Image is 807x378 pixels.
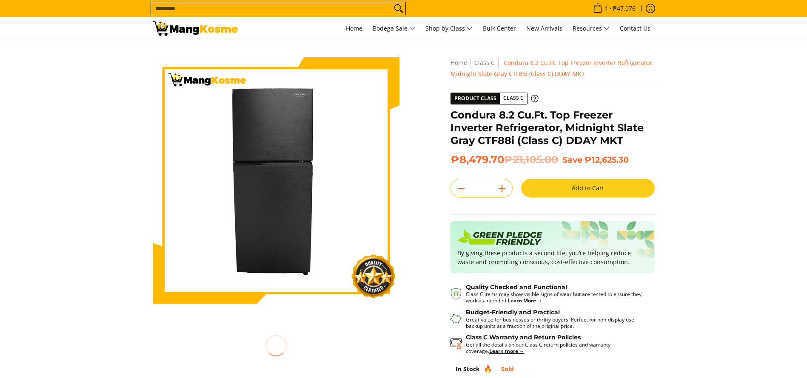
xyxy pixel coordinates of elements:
[153,318,208,373] img: Condura 8.2 Cu.Ft. Top Freezer Inverter Refrigerator, Midnight Slate Gray CTF88i (Class C) DDAY M...
[451,182,471,195] button: Subtract
[492,182,512,195] button: Add
[616,17,655,40] a: Contact Us
[451,57,655,79] nav: Breadcrumbs
[612,6,637,11] span: ₱47,076
[246,17,655,40] nav: Main Menu
[479,17,520,40] a: Bulk Center
[451,93,539,104] a: Product Class Class C
[466,341,646,354] p: Get all the details on our Class C return policies and warranty coverage.
[466,316,646,329] p: Great value for businesses or thrifty buyers. Perfect for non-display use, backup units at a frac...
[425,23,473,34] span: Shop by Class
[451,59,467,67] a: Home
[344,318,399,373] img: Condura 8.2 Cu.Ft. Top Freezer Inverter Refrigerator, Midnight Slate Gray CTF88i (Class C) DDAY M...
[483,24,516,32] span: Bulk Center
[217,318,272,373] img: Condura 8.2 Cu.Ft. Top Freezer Inverter Refrigerator, Midnight Slate Gray CTF88i (Class C) DDAY M...
[466,333,581,341] strong: Class C Warranty and Return Policies
[456,365,480,373] span: In Stock
[620,24,650,32] span: Contact Us
[451,109,655,147] h1: Condura 8.2 Cu.Ft. Top Freezer Inverter Refrigerator, Midnight Slate Gray CTF88i (Class C) DDAY MKT
[521,179,655,197] button: Add to Cart
[368,17,419,40] a: Bodega Sale
[474,59,495,67] a: Class C
[500,93,527,104] span: Class C
[457,248,648,266] p: By giving these products a second life, you’re helping reduce waste and promoting conscious, cost...
[466,283,567,291] strong: Quality Checked and Functional
[585,155,629,165] span: ₱12,625.30
[508,297,542,304] a: Learn More →
[466,291,646,304] p: Class C items may show visible signs of wear but are tested to ensure they work as intended.
[504,153,558,166] del: ₱21,105.00
[466,308,560,316] strong: Budget-Friendly and Practical
[373,23,415,34] span: Bodega Sale
[421,17,477,40] a: Shop by Class
[346,24,362,32] span: Home
[562,155,582,165] span: Save
[604,6,610,11] span: 1
[280,318,336,373] img: Condura 8.2 Cu.Ft. Top Freezer Inverter Refrigerator, Midnight Slate Gray CTF88i (Class C) DDAY M...
[526,24,562,32] span: New Arrivals
[451,59,654,78] span: Condura 8.2 Cu.Ft. Top Freezer Inverter Refrigerator, Midnight Slate Gray CTF88i (Class C) DDAY MKT
[451,93,500,104] span: Product Class
[573,23,610,34] span: Resources
[568,17,614,40] a: Resources
[153,21,238,36] img: Condura 8.2 Cu.Ft. Top Freezer Inverter Ref 9.9. DDAY l Mang Kosme
[451,153,558,166] span: ₱8,479.70
[153,57,399,304] img: Condura 8.2 Cu.Ft. Top Freezer Inverter Refrigerator, Midnight Slate Gray CTF88i (Class C) DDAY MKT
[392,2,405,15] button: Search
[489,347,525,355] a: Learn more →
[501,365,514,373] span: Sold
[522,17,567,40] a: New Arrivals
[457,228,542,248] img: Badge sustainability green pledge friendly
[590,4,638,13] span: •
[342,17,367,40] a: Home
